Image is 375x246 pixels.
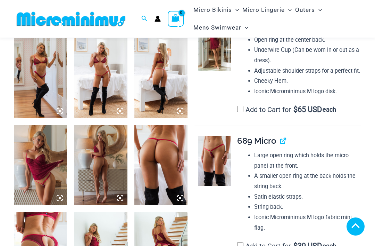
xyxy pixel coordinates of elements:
[242,1,285,19] span: Micro Lingerie
[241,1,293,19] a: Micro LingerieMenu ToggleMenu Toggle
[254,66,361,76] li: Adjustable shoulder straps for a perfect fit.
[254,212,361,233] li: Iconic Microminimus M logo fabric mini flag.
[237,105,336,114] label: Add to Cart for
[193,19,241,37] span: Mens Swimwear
[295,1,315,19] span: Outers
[232,1,239,19] span: Menu Toggle
[254,150,361,171] li: Large open ring which holds the micro panel at the front.
[193,1,232,19] span: Micro Bikinis
[134,125,187,205] img: Guilty Pleasures Red 689 Micro
[254,86,361,97] li: Iconic Microminimus M logo disk.
[254,171,361,191] li: A smaller open ring at the back holds the string back.
[315,1,322,19] span: Menu Toggle
[241,19,248,37] span: Menu Toggle
[134,38,187,118] img: Guilty Pleasures Red 1045 Bra 689 Micro
[254,192,361,202] li: Satin elastic straps.
[14,38,67,118] img: Guilty Pleasures Red 1045 Bra 6045 Thong
[74,125,127,205] img: Guilty Pleasures Red 1260 Slip 689 Micro
[237,136,276,146] span: 689 Micro
[168,11,184,27] a: View Shopping Cart, empty
[14,11,128,27] img: MM SHOP LOGO FLAT
[254,45,361,65] li: Underwire Cup (Can be worn in or out as a dress).
[155,16,161,22] a: Account icon link
[198,136,231,186] img: Guilty Pleasures Red 689 Micro
[237,106,243,112] input: Add to Cart for$65 USD each
[293,106,322,113] span: 65 USD
[74,38,127,118] img: Guilty Pleasures Red 1045 Bra 689 Micro
[293,105,298,114] span: $
[285,1,292,19] span: Menu Toggle
[192,1,241,19] a: Micro BikinisMenu ToggleMenu Toggle
[254,35,361,45] li: Open ring at the center back.
[192,19,250,37] a: Mens SwimwearMenu ToggleMenu Toggle
[293,1,324,19] a: OutersMenu ToggleMenu Toggle
[198,21,231,71] img: Guilty Pleasures Red 1260 Slip
[14,125,67,205] img: Guilty Pleasures Red 1260 Slip 689 Micro
[254,76,361,86] li: Cheeky Hem.
[323,106,336,113] span: each
[141,15,148,23] a: Search icon link
[254,202,361,212] li: String back.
